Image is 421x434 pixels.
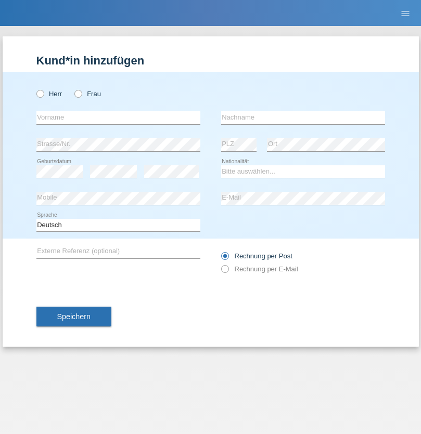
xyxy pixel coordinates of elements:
a: menu [395,10,416,16]
label: Frau [74,90,101,98]
input: Rechnung per E-Mail [221,265,228,278]
span: Speichern [57,312,91,321]
input: Rechnung per Post [221,252,228,265]
label: Rechnung per Post [221,252,292,260]
input: Frau [74,90,81,97]
h1: Kund*in hinzufügen [36,54,385,67]
input: Herr [36,90,43,97]
label: Herr [36,90,62,98]
i: menu [400,8,411,19]
label: Rechnung per E-Mail [221,265,298,273]
button: Speichern [36,307,111,326]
